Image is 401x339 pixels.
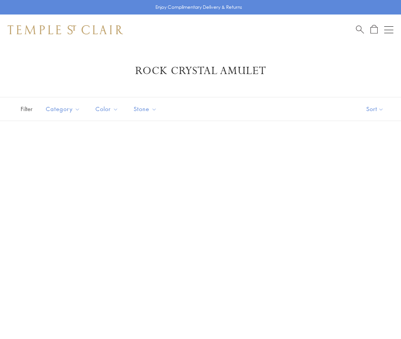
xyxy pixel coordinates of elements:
[356,25,364,34] a: Search
[42,104,86,114] span: Category
[19,64,382,78] h1: Rock Crystal Amulet
[370,25,378,34] a: Open Shopping Bag
[130,104,163,114] span: Stone
[40,100,86,118] button: Category
[90,100,124,118] button: Color
[349,97,401,121] button: Show sort by
[384,25,393,34] button: Open navigation
[128,100,163,118] button: Stone
[92,104,124,114] span: Color
[8,25,123,34] img: Temple St. Clair
[155,3,242,11] p: Enjoy Complimentary Delivery & Returns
